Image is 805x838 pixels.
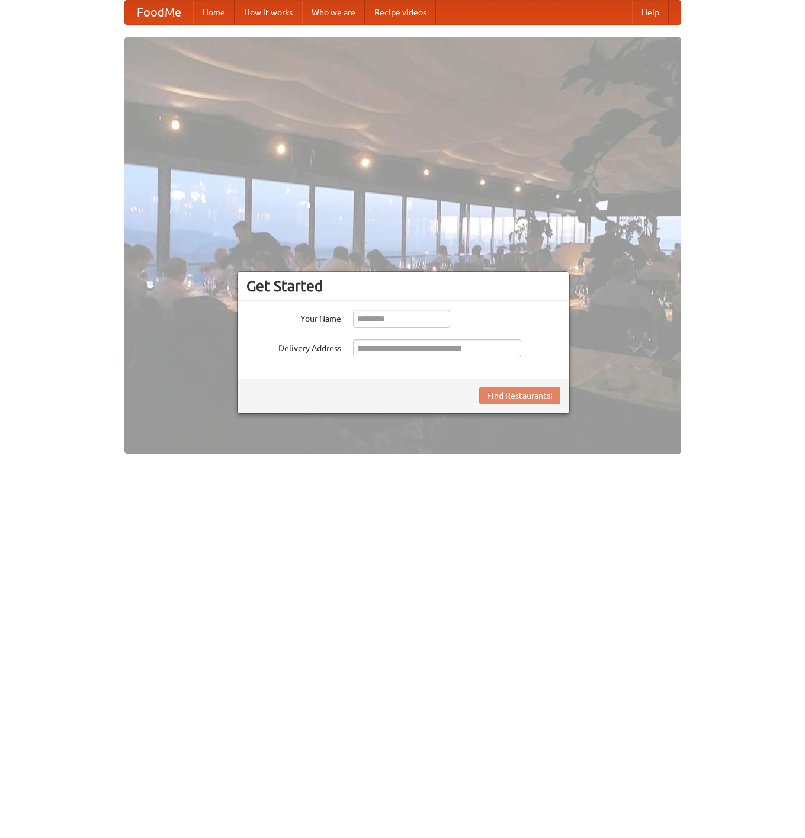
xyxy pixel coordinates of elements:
[193,1,235,24] a: Home
[246,277,560,295] h3: Get Started
[479,387,560,404] button: Find Restaurants!
[125,1,193,24] a: FoodMe
[246,310,341,325] label: Your Name
[246,339,341,354] label: Delivery Address
[365,1,436,24] a: Recipe videos
[235,1,302,24] a: How it works
[632,1,669,24] a: Help
[302,1,365,24] a: Who we are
